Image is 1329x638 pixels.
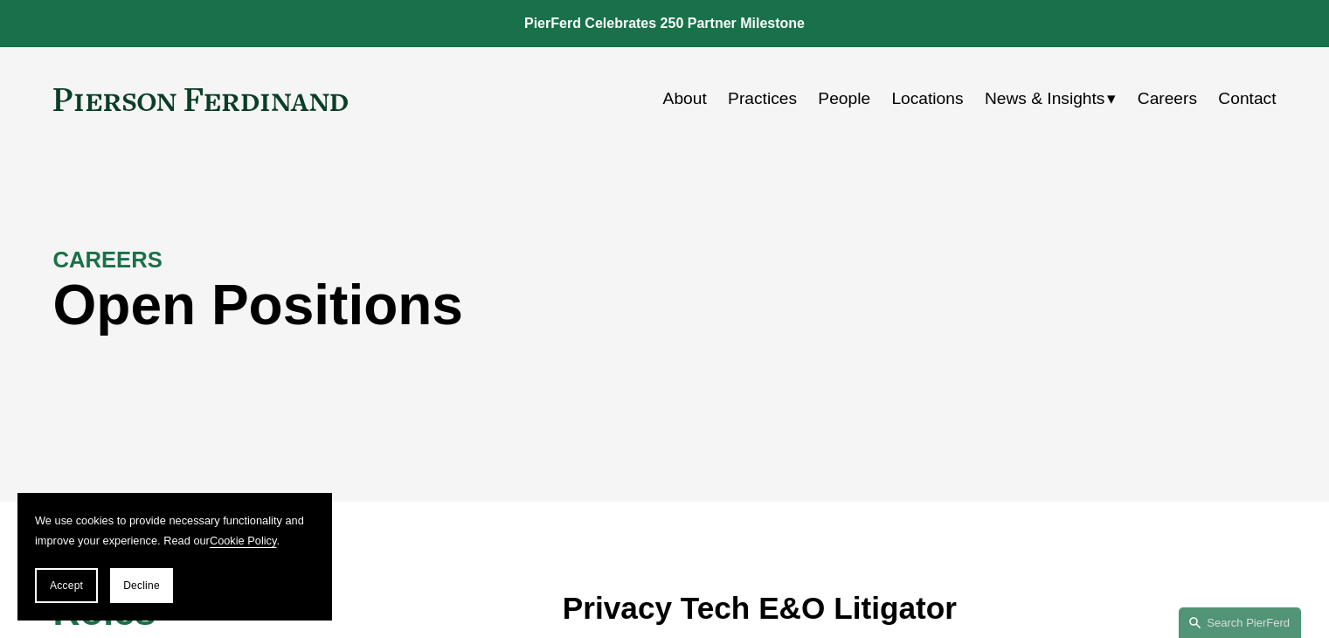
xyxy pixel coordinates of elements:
a: Contact [1218,82,1276,115]
a: Locations [891,82,963,115]
span: Decline [123,579,160,592]
p: We use cookies to provide necessary functionality and improve your experience. Read our . [35,510,315,551]
button: Accept [35,568,98,603]
a: About [663,82,707,115]
strong: CAREERS [53,247,163,272]
button: Decline [110,568,173,603]
span: Accept [50,579,83,592]
a: Careers [1138,82,1197,115]
a: Practices [728,82,797,115]
a: People [818,82,870,115]
h3: Privacy Tech E&O Litigator [563,589,1277,628]
h1: Open Positions [53,274,971,337]
span: News & Insights [985,84,1105,114]
section: Cookie banner [17,493,332,621]
a: Cookie Policy [210,534,277,547]
a: folder dropdown [985,82,1117,115]
a: Search this site [1179,607,1301,638]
